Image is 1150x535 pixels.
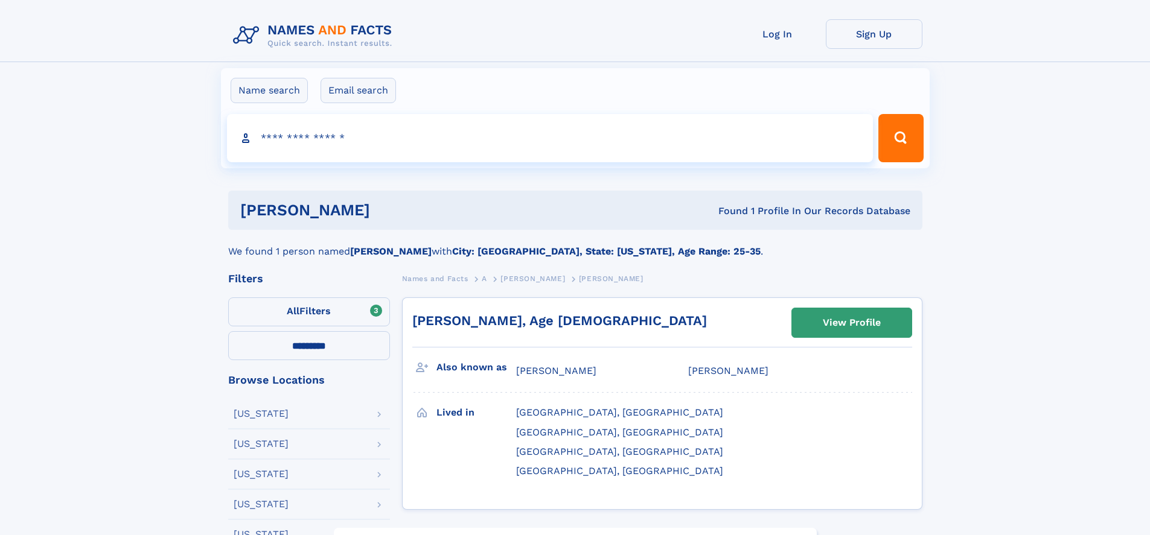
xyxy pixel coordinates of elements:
a: [PERSON_NAME] [500,271,565,286]
span: [PERSON_NAME] [579,274,644,283]
div: Found 1 Profile In Our Records Database [544,204,910,218]
div: Browse Locations [228,375,390,385]
img: Logo Names and Facts [228,19,402,52]
span: [GEOGRAPHIC_DATA], [GEOGRAPHIC_DATA] [516,407,723,418]
a: A [482,271,487,286]
div: [US_STATE] [234,469,289,479]
a: Names and Facts [402,271,468,286]
a: View Profile [792,308,912,337]
div: [US_STATE] [234,409,289,419]
button: Search Button [878,114,923,162]
h3: Lived in [436,402,516,423]
span: [PERSON_NAME] [500,274,565,283]
div: Filters [228,273,390,284]
h3: Also known as [436,357,516,378]
span: [GEOGRAPHIC_DATA], [GEOGRAPHIC_DATA] [516,465,723,476]
span: [PERSON_NAME] [688,365,768,376]
a: Sign Up [826,19,922,49]
b: [PERSON_NAME] [350,245,432,257]
div: [US_STATE] [234,439,289,449]
span: All [287,305,299,317]
label: Email search [321,78,396,103]
span: [GEOGRAPHIC_DATA], [GEOGRAPHIC_DATA] [516,446,723,457]
a: [PERSON_NAME], Age [DEMOGRAPHIC_DATA] [412,313,707,328]
div: [US_STATE] [234,499,289,509]
a: Log In [729,19,826,49]
h1: [PERSON_NAME] [240,203,545,218]
span: A [482,274,487,283]
label: Name search [231,78,308,103]
div: View Profile [823,309,881,337]
label: Filters [228,297,390,326]
span: [GEOGRAPHIC_DATA], [GEOGRAPHIC_DATA] [516,426,723,438]
b: City: [GEOGRAPHIC_DATA], State: [US_STATE], Age Range: 25-35 [452,245,761,257]
div: We found 1 person named with . [228,230,922,259]
span: [PERSON_NAME] [516,365,596,376]
input: search input [227,114,874,162]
